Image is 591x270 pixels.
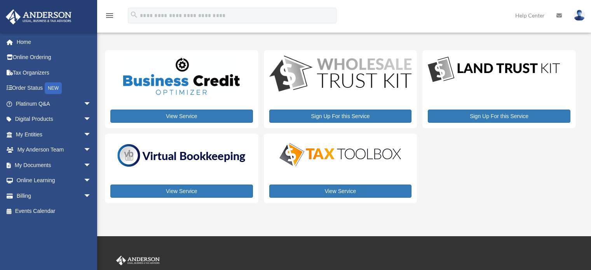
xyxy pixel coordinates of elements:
a: My Anderson Teamarrow_drop_down [5,142,103,158]
a: Sign Up For this Service [269,110,412,123]
i: menu [105,11,114,20]
a: Online Learningarrow_drop_down [5,173,103,188]
a: My Documentsarrow_drop_down [5,157,103,173]
a: Platinum Q&Aarrow_drop_down [5,96,103,111]
span: arrow_drop_down [84,96,99,112]
a: Home [5,34,103,50]
span: arrow_drop_down [84,173,99,189]
a: View Service [110,110,253,123]
a: Sign Up For this Service [428,110,570,123]
i: search [130,10,138,19]
span: arrow_drop_down [84,127,99,143]
img: LandTrust_lgo-1.jpg [428,56,560,84]
img: Anderson Advisors Platinum Portal [115,256,161,266]
span: arrow_drop_down [84,157,99,173]
img: WS-Trust-Kit-lgo-1.jpg [269,56,412,93]
span: arrow_drop_down [84,111,99,127]
a: View Service [269,185,412,198]
a: Online Ordering [5,50,103,65]
span: arrow_drop_down [84,142,99,158]
a: menu [105,14,114,20]
a: Tax Organizers [5,65,103,80]
a: View Service [110,185,253,198]
a: My Entitiesarrow_drop_down [5,127,103,142]
img: Anderson Advisors Platinum Portal [3,9,74,24]
span: arrow_drop_down [84,188,99,204]
div: NEW [45,82,62,94]
a: Digital Productsarrow_drop_down [5,111,99,127]
a: Billingarrow_drop_down [5,188,103,204]
a: Events Calendar [5,204,103,219]
img: User Pic [574,10,585,21]
a: Order StatusNEW [5,80,103,96]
